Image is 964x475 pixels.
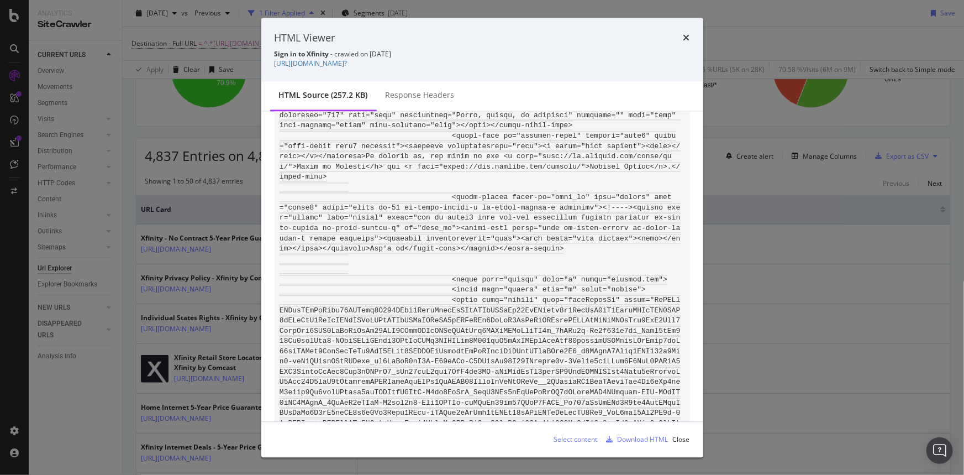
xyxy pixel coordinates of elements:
div: Select content [554,435,598,444]
div: modal [261,18,703,457]
a: [URL][DOMAIN_NAME]? [275,59,347,69]
div: HTML Viewer [275,31,335,45]
button: Select content [545,431,598,448]
div: Download HTML [618,435,668,444]
button: Download HTML [602,431,668,448]
strong: Sign in to Xfinity [275,50,329,59]
div: times [683,31,690,45]
div: Close [673,435,690,444]
div: Open Intercom Messenger [926,437,953,464]
div: Response Headers [386,90,455,101]
div: - crawled on [DATE] [275,50,690,59]
div: HTML source (257.2 KB) [279,90,368,101]
button: Close [673,431,690,448]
